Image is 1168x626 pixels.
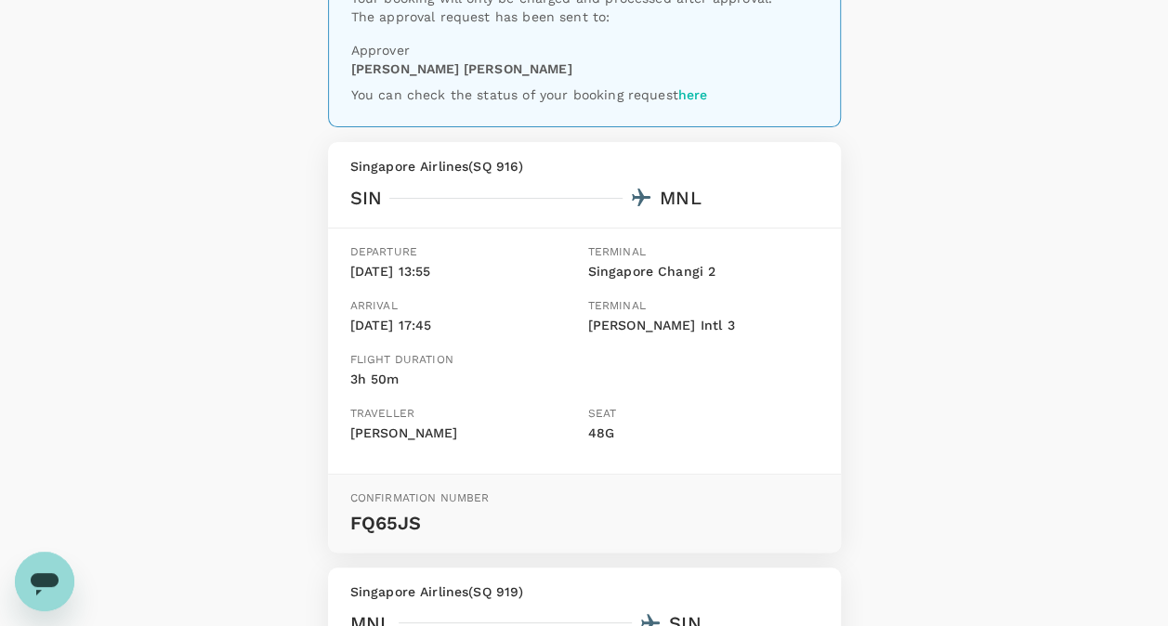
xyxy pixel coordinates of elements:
p: Singapore Airlines ( SQ 916 ) [350,157,819,176]
p: Approver [351,41,818,59]
p: [PERSON_NAME] Intl 3 [588,316,819,336]
p: Terminal [588,297,819,316]
p: [PERSON_NAME] [PERSON_NAME] [351,59,572,78]
div: SIN [350,183,382,213]
p: Arrival [350,297,581,316]
p: FQ65JS [350,508,819,538]
p: Flight duration [350,351,453,370]
p: Traveller [350,405,581,424]
p: Departure [350,243,581,262]
p: Terminal [588,243,819,262]
p: Confirmation number [350,489,819,508]
p: Seat [588,405,819,424]
p: [PERSON_NAME] [350,424,581,444]
p: 48G [588,424,819,444]
p: Singapore Changi 2 [588,262,819,282]
div: MNL [660,183,701,213]
p: [DATE] 13:55 [350,262,581,282]
p: [DATE] 17:45 [350,316,581,336]
p: Singapore Airlines ( SQ 919 ) [350,582,819,601]
p: 3h 50m [350,370,453,390]
a: here [678,87,708,102]
iframe: Button to launch messaging window [15,552,74,611]
p: You can check the status of your booking request [351,85,818,104]
p: The approval request has been sent to: [351,7,818,26]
